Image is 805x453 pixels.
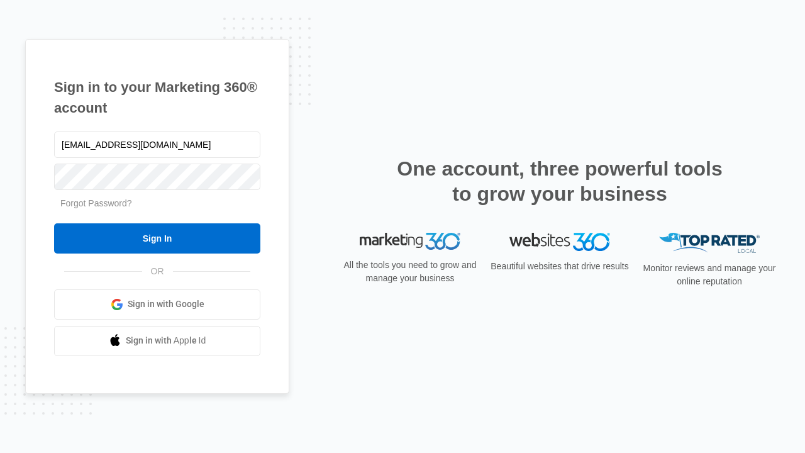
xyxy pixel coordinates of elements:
[54,131,260,158] input: Email
[54,77,260,118] h1: Sign in to your Marketing 360® account
[60,198,132,208] a: Forgot Password?
[639,262,780,288] p: Monitor reviews and manage your online reputation
[54,223,260,254] input: Sign In
[393,156,726,206] h2: One account, three powerful tools to grow your business
[340,259,480,285] p: All the tools you need to grow and manage your business
[126,334,206,347] span: Sign in with Apple Id
[659,233,760,254] img: Top Rated Local
[54,289,260,320] a: Sign in with Google
[489,260,630,273] p: Beautiful websites that drive results
[54,326,260,356] a: Sign in with Apple Id
[142,265,173,278] span: OR
[360,233,460,250] img: Marketing 360
[509,233,610,251] img: Websites 360
[128,298,204,311] span: Sign in with Google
